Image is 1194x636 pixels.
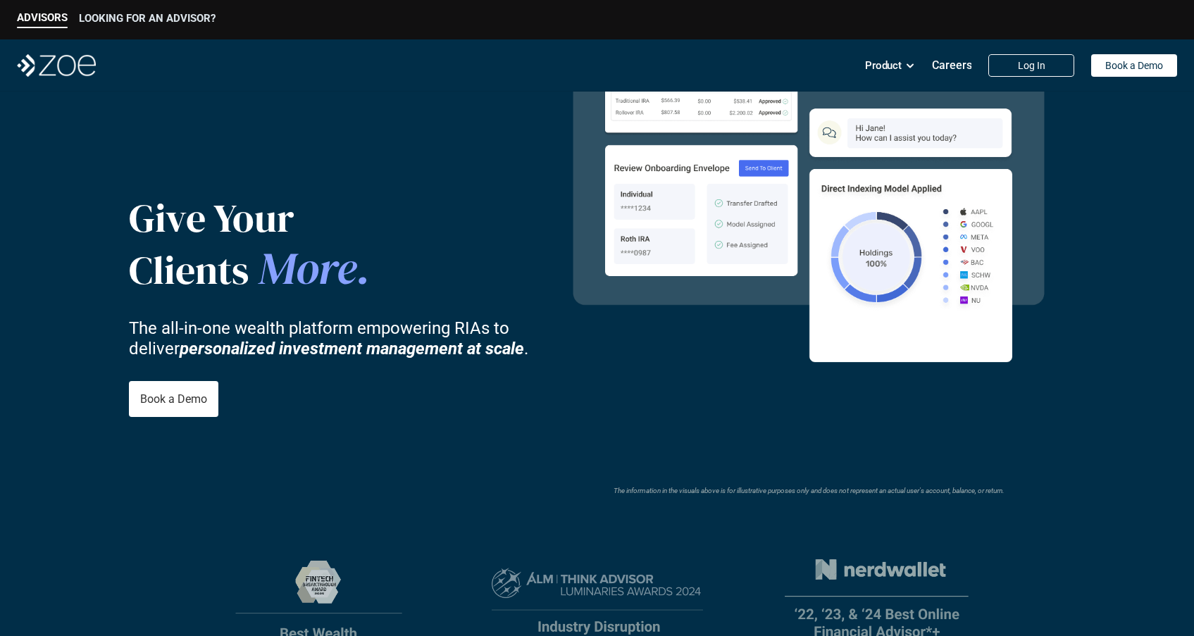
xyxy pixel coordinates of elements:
a: LOOKING FOR AN ADVISOR? [79,12,216,28]
em: The information in the visuals above is for illustrative purposes only and does not represent an ... [613,487,1004,494]
p: Book a Demo [140,392,207,406]
p: ADVISORS [17,11,68,24]
a: Book a Demo [129,381,218,417]
p: The all-in-one wealth platform empowering RIAs to deliver . [129,318,552,359]
p: Careers [932,58,972,72]
p: Book a Demo [1105,60,1163,72]
p: Product [865,55,902,76]
p: Clients [129,242,454,296]
span: More [259,237,356,299]
a: Log In [988,54,1074,77]
a: Book a Demo [1091,54,1177,77]
p: Log In [1018,60,1045,72]
p: Give Your [129,194,454,242]
strong: personalized investment management at scale [180,338,524,358]
p: LOOKING FOR AN ADVISOR? [79,12,216,25]
span: . [356,237,371,299]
